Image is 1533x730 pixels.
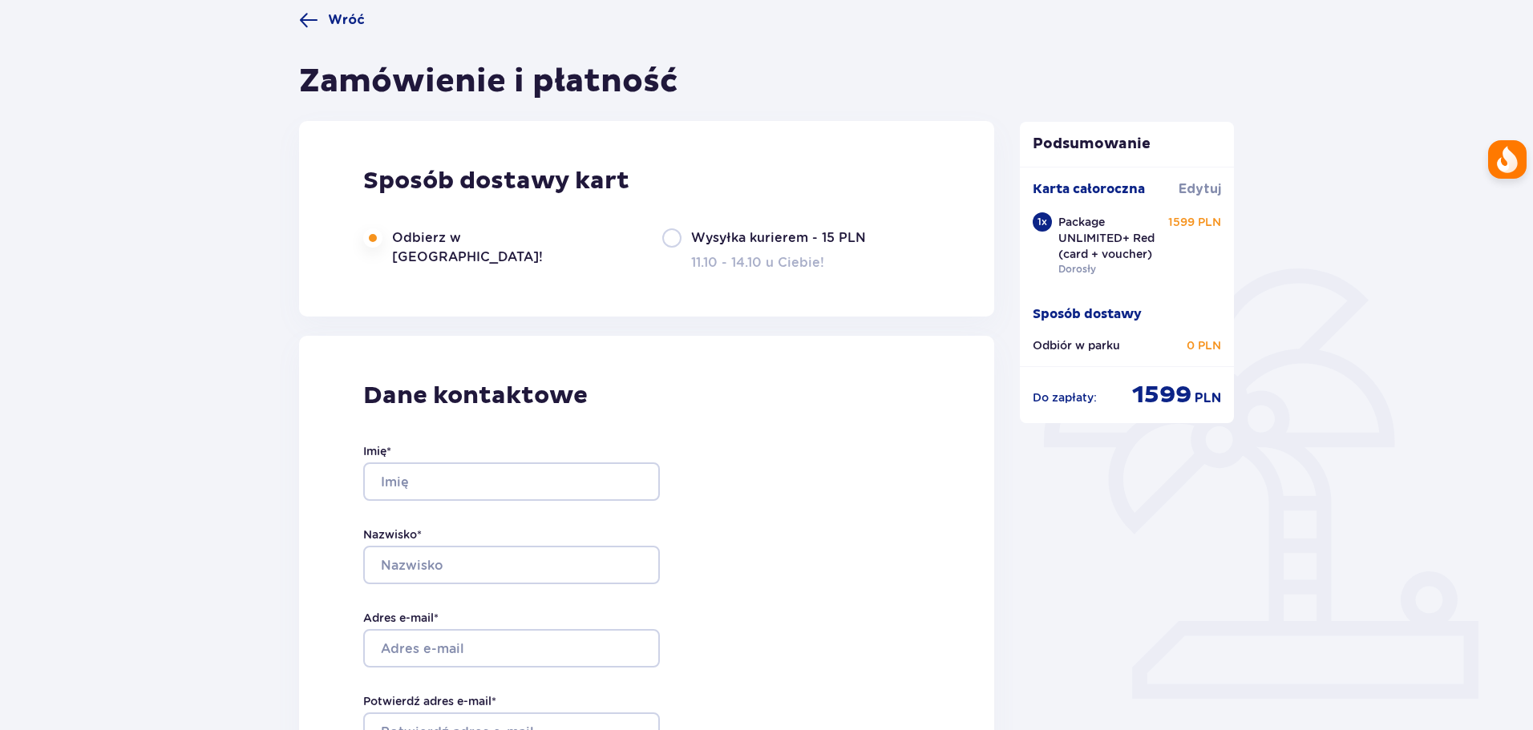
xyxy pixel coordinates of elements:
p: Sposób dostawy [1033,305,1142,323]
label: Imię * [363,443,391,459]
label: Wysyłka kurierem - 15 PLN [691,228,892,248]
a: Wróć [299,10,365,30]
label: Nazwisko * [363,526,422,542]
input: Adres e-mail [363,629,660,667]
span: PLN [1195,389,1221,407]
p: Package UNLIMITED+ Red (card + voucher) [1058,214,1169,262]
p: 11.10 - 14.10 u Ciebie! [691,254,824,272]
input: Nazwisko [363,546,660,584]
div: 1 x [1033,212,1052,232]
span: Wróć [328,11,365,29]
p: Sposób dostawy kart [363,166,629,196]
label: Adres e-mail * [363,610,439,626]
label: Odbierz w [GEOGRAPHIC_DATA]! [392,228,630,267]
p: Karta całoroczna [1033,180,1145,198]
button: Edytuj [1179,180,1221,198]
p: Do zapłaty : [1033,389,1097,405]
input: Imię [363,462,660,501]
p: 1599 PLN [1168,214,1221,230]
p: Dorosły [1058,262,1096,276]
span: 1599 [1132,380,1191,410]
label: Potwierdź adres e-mail * [363,693,496,709]
h1: Zamówienie i płatność [299,62,678,102]
p: Odbiór w parku [1033,337,1120,353]
p: Dane kontaktowe [363,381,930,411]
p: Podsumowanie [1020,135,1235,154]
p: 0 PLN [1187,337,1221,353]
